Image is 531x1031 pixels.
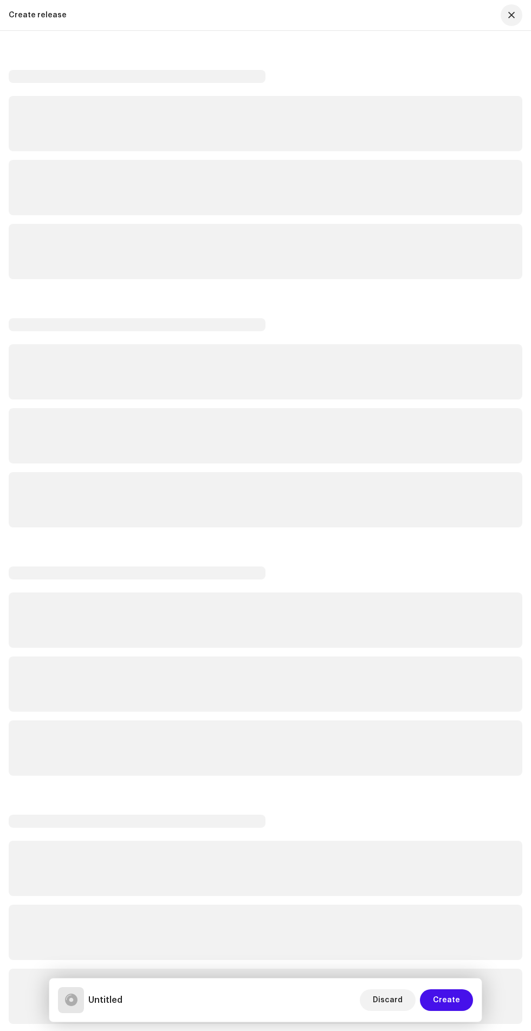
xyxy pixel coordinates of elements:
[360,989,416,1011] button: Discard
[88,994,122,1007] h5: Untitled
[9,11,67,20] div: Create release
[420,989,473,1011] button: Create
[373,989,403,1011] span: Discard
[433,989,460,1011] span: Create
